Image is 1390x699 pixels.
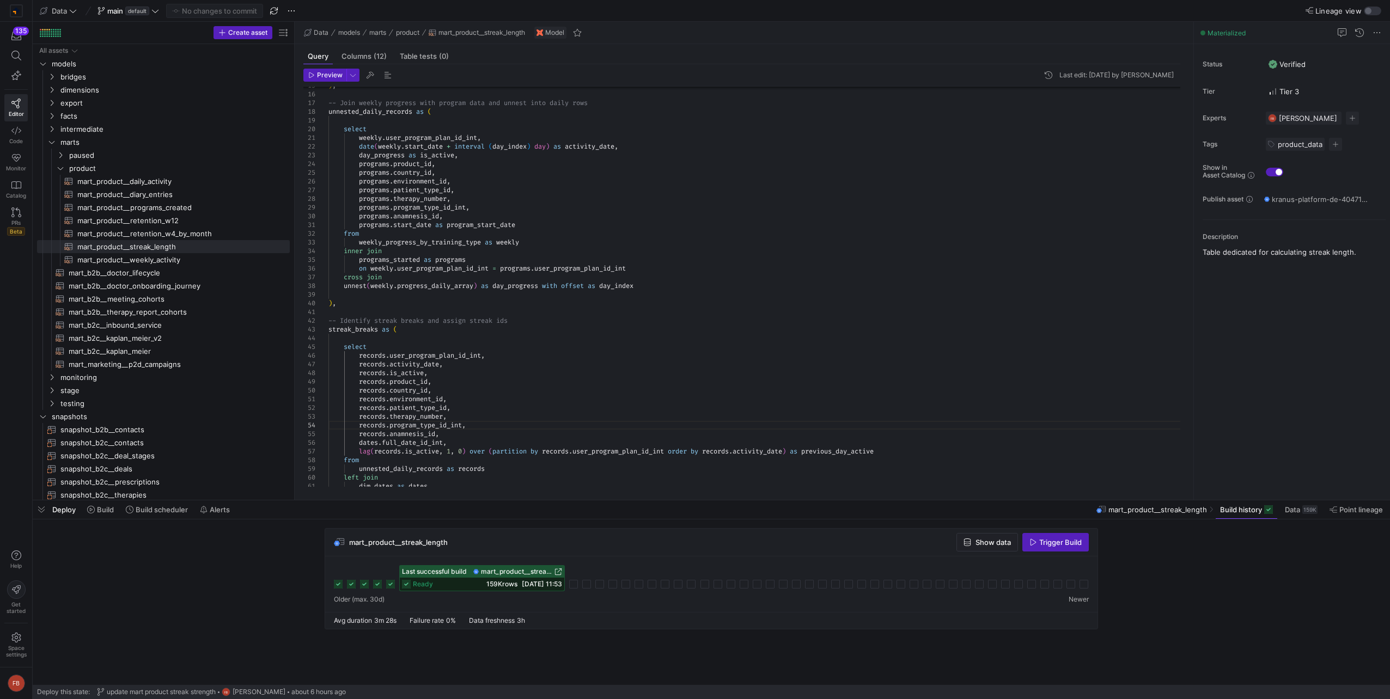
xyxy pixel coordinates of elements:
[378,438,382,447] span: .
[4,672,28,695] button: FB
[303,369,315,377] div: 48
[222,688,230,696] div: FB
[344,229,359,238] span: from
[359,160,389,168] span: programs
[447,447,450,456] span: 1
[1302,505,1318,514] div: 159K
[386,412,389,421] span: .
[447,403,450,412] span: ,
[378,142,401,151] span: weekly
[1059,71,1174,79] div: Last edit: [DATE] by [PERSON_NAME]
[4,94,28,121] a: Editor
[466,203,470,212] span: ,
[386,351,389,360] span: .
[531,264,534,273] span: .
[500,264,531,273] span: programs
[303,360,315,369] div: 47
[402,568,467,575] span: Last successful build
[389,186,393,194] span: .
[125,7,149,15] span: default
[303,160,315,168] div: 24
[393,26,422,39] button: product
[359,220,389,229] span: programs
[393,168,431,177] span: country_id
[344,342,367,351] span: select
[303,281,315,290] div: 38
[424,369,428,377] span: ,
[97,505,114,514] span: Build
[233,688,285,696] span: [PERSON_NAME]
[393,194,447,203] span: therapy_number
[4,26,28,46] button: 135
[303,99,315,107] div: 17
[534,142,546,151] span: day
[477,133,481,142] span: ,
[303,316,315,325] div: 42
[8,675,25,692] div: FB
[359,447,370,456] span: lag
[11,219,21,226] span: PRs
[439,447,443,456] span: ,
[447,220,515,229] span: program_start_date
[389,421,462,430] span: program_type_id_int
[328,99,519,107] span: -- Join weekly progress with program data and unne
[410,616,444,624] span: Failure rate
[107,688,216,696] span: update mart product streak strength
[496,238,519,247] span: weekly
[82,500,119,519] button: Build
[400,53,449,60] span: Table tests
[4,121,28,149] a: Code
[1285,505,1300,514] span: Data
[486,580,517,588] span: 159K rows
[389,360,439,369] span: activity_date
[359,168,389,177] span: programs
[359,369,386,377] span: records
[4,545,28,574] button: Help
[359,264,367,273] span: on
[303,456,315,464] div: 58
[303,142,315,151] div: 22
[489,447,492,456] span: (
[426,26,528,39] button: mart_product__streak_length
[572,447,664,456] span: user_program_plan_id_int
[1269,87,1277,96] img: Tier 3 - Regular
[359,395,386,403] span: records
[389,386,428,395] span: country_id
[393,325,397,334] span: (
[382,133,386,142] span: .
[1315,7,1362,15] span: Lineage view
[359,351,386,360] span: records
[13,27,29,35] div: 135
[95,4,162,18] button: maindefault
[303,290,315,299] div: 39
[399,565,565,591] button: Last successful buildmart_product__streak_lengthready159Krows[DATE] 11:53
[428,107,431,116] span: (
[303,116,315,125] div: 19
[481,351,485,360] span: ,
[303,403,315,412] div: 52
[308,53,328,60] span: Query
[389,160,393,168] span: .
[303,168,315,177] div: 25
[614,142,618,151] span: ,
[303,229,315,238] div: 32
[303,334,315,342] div: 44
[790,447,797,456] span: as
[303,177,315,186] div: 26
[359,430,386,438] span: records
[370,264,393,273] span: weekly
[561,281,584,290] span: offset
[1269,60,1306,69] span: Verified
[439,360,443,369] span: ,
[702,447,729,456] span: records
[435,220,443,229] span: as
[542,281,557,290] span: with
[531,447,538,456] span: by
[401,447,405,456] span: .
[369,29,386,36] span: marts
[782,447,786,456] span: )
[454,151,458,160] span: ,
[801,447,874,456] span: previous_day_active
[334,616,372,624] span: Avg duration
[485,238,492,247] span: as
